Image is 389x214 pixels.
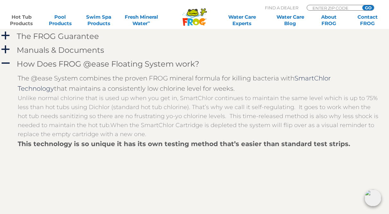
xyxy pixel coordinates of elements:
p: Unlike normal chlorine that is used up when you get in, SmartChlor continues to maintain the same... [18,94,381,139]
a: Hot TubProducts [6,14,37,27]
span: A [1,59,10,68]
h4: Manuals & Documents [17,46,104,54]
a: Water CareExperts [218,14,267,27]
span: a [1,45,10,54]
a: AboutFROG [314,14,344,27]
h4: The FROG Guarantee [17,32,99,41]
h4: How Does FROG @ease Floating System work? [17,60,199,68]
a: PoolProducts [45,14,75,27]
a: SmartChlor Technology [18,74,331,92]
a: Water CareBlog [275,14,305,27]
span: a [1,31,10,41]
div: The @ease System combines the proven FROG mineral formula for killing bacteria with that maintain... [18,73,381,94]
strong: This technology is so unique it has its own testing method that’s easier than standard test strips. [18,140,350,148]
p: Find A Dealer [265,5,298,11]
input: GO [362,5,374,10]
input: Zip Code Form [312,5,355,11]
a: Fresh MineralWater∞ [122,14,160,27]
img: openIcon [365,190,381,206]
a: Swim SpaProducts [84,14,114,27]
a: ContactFROG [352,14,383,27]
sup: ∞ [148,20,150,24]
